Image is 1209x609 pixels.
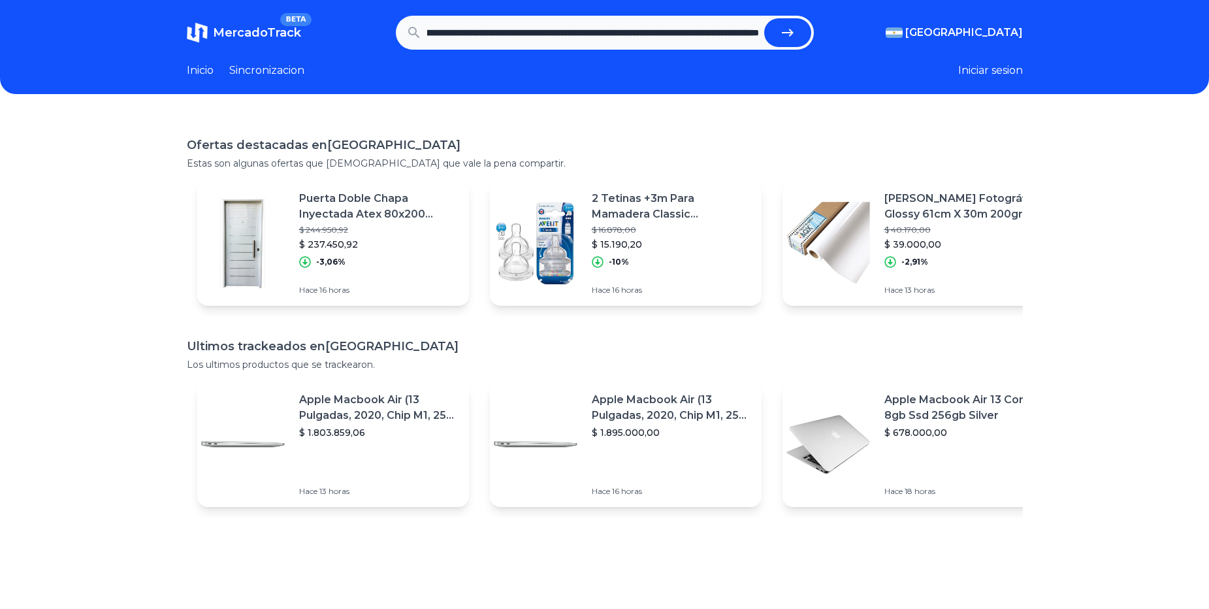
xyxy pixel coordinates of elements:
[299,285,459,295] p: Hace 16 horas
[187,63,214,78] a: Inicio
[884,238,1044,251] p: $ 39.000,00
[299,486,459,497] p: Hace 13 horas
[884,486,1044,497] p: Hace 18 horas
[197,399,289,490] img: Featured image
[299,191,459,222] p: Puerta Doble Chapa Inyectada Atex 80x200 C/apliques Y [PERSON_NAME]
[187,136,1023,154] h1: Ofertas destacadas en [GEOGRAPHIC_DATA]
[592,238,751,251] p: $ 15.190,20
[782,399,874,490] img: Featured image
[299,392,459,423] p: Apple Macbook Air (13 Pulgadas, 2020, Chip M1, 256 Gb De Ssd, 8 Gb De Ram) - Plata
[229,63,304,78] a: Sincronizacion
[592,191,751,222] p: 2 Tetinas +3m Para Mamadera Classic [PERSON_NAME] Philips Mundomania
[884,191,1044,222] p: [PERSON_NAME] Fotográfico Glossy 61cm X 30m 200gr Brillante
[884,392,1044,423] p: Apple Macbook Air 13 Core I5 8gb Ssd 256gb Silver
[905,25,1023,41] span: [GEOGRAPHIC_DATA]
[490,399,581,490] img: Featured image
[884,426,1044,439] p: $ 678.000,00
[592,426,751,439] p: $ 1.895.000,00
[299,225,459,235] p: $ 244.950,92
[592,285,751,295] p: Hace 16 horas
[592,392,751,423] p: Apple Macbook Air (13 Pulgadas, 2020, Chip M1, 256 Gb De Ssd, 8 Gb De Ram) - Plata
[299,426,459,439] p: $ 1.803.859,06
[197,180,469,306] a: Featured imagePuerta Doble Chapa Inyectada Atex 80x200 C/apliques Y [PERSON_NAME]$ 244.950,92$ 23...
[592,486,751,497] p: Hace 16 horas
[782,180,1054,306] a: Featured image[PERSON_NAME] Fotográfico Glossy 61cm X 30m 200gr Brillante$ 40.170,00$ 39.000,00-2...
[187,337,1023,355] h1: Ultimos trackeados en [GEOGRAPHIC_DATA]
[884,285,1044,295] p: Hace 13 horas
[197,197,289,289] img: Featured image
[187,22,208,43] img: MercadoTrack
[316,257,346,267] p: -3,06%
[901,257,928,267] p: -2,91%
[187,22,301,43] a: MercadoTrackBETA
[490,382,762,507] a: Featured imageApple Macbook Air (13 Pulgadas, 2020, Chip M1, 256 Gb De Ssd, 8 Gb De Ram) - Plata$...
[490,197,581,289] img: Featured image
[490,180,762,306] a: Featured image2 Tetinas +3m Para Mamadera Classic [PERSON_NAME] Philips Mundomania$ 16.878,00$ 15...
[782,382,1054,507] a: Featured imageApple Macbook Air 13 Core I5 8gb Ssd 256gb Silver$ 678.000,00Hace 18 horas
[958,63,1023,78] button: Iniciar sesion
[886,27,903,38] img: Argentina
[886,25,1023,41] button: [GEOGRAPHIC_DATA]
[782,197,874,289] img: Featured image
[197,382,469,507] a: Featured imageApple Macbook Air (13 Pulgadas, 2020, Chip M1, 256 Gb De Ssd, 8 Gb De Ram) - Plata$...
[609,257,629,267] p: -10%
[213,25,301,40] span: MercadoTrack
[187,358,1023,371] p: Los ultimos productos que se trackearon.
[187,157,1023,170] p: Estas son algunas ofertas que [DEMOGRAPHIC_DATA] que vale la pena compartir.
[592,225,751,235] p: $ 16.878,00
[884,225,1044,235] p: $ 40.170,00
[299,238,459,251] p: $ 237.450,92
[280,13,311,26] span: BETA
